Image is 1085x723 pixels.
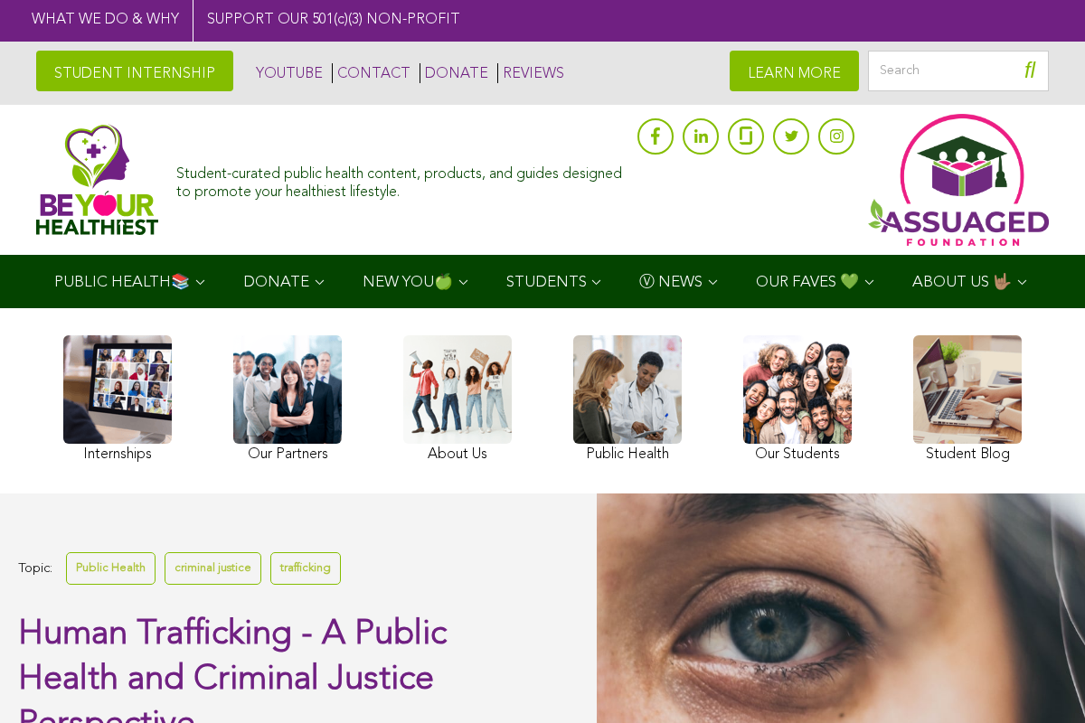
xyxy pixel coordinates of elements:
[243,275,309,290] span: DONATE
[36,51,233,91] a: STUDENT INTERNSHIP
[756,275,859,290] span: OUR FAVES 💚
[506,275,587,290] span: STUDENTS
[36,124,158,235] img: Assuaged
[912,275,1012,290] span: ABOUT US 🤟🏽
[420,63,488,83] a: DONATE
[54,275,190,290] span: PUBLIC HEALTH📚
[868,51,1049,91] input: Search
[363,275,453,290] span: NEW YOU🍏
[165,552,261,584] a: criminal justice
[176,157,628,201] div: Student-curated public health content, products, and guides designed to promote your healthiest l...
[27,255,1058,308] div: Navigation Menu
[497,63,564,83] a: REVIEWS
[730,51,859,91] a: LEARN MORE
[251,63,323,83] a: YOUTUBE
[639,275,703,290] span: Ⓥ NEWS
[995,636,1085,723] iframe: Chat Widget
[740,127,752,145] img: glassdoor
[868,114,1049,246] img: Assuaged App
[270,552,341,584] a: trafficking
[18,557,52,581] span: Topic:
[66,552,156,584] a: Public Health
[332,63,410,83] a: CONTACT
